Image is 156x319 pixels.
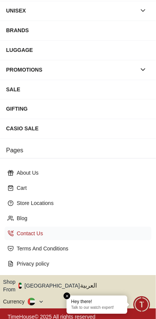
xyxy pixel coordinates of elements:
div: Hey there! [71,299,123,305]
p: Cart [17,185,145,192]
button: Shop From[GEOGRAPHIC_DATA] [3,278,85,294]
p: Talk to our watch expert! [71,306,123,311]
button: العربية [80,278,153,294]
p: Terms And Conditions [17,245,145,253]
p: Blog [17,215,145,222]
div: PROMOTIONS [6,63,136,77]
div: BRANDS [6,23,150,37]
div: UNISEX [6,4,136,17]
div: CASIO SALE [6,122,150,136]
img: United Arab Emirates [19,283,22,289]
p: About Us [17,169,145,177]
span: العربية [80,281,153,291]
p: Privacy policy [17,260,145,268]
div: GIFTING [6,102,150,116]
div: Currency [3,298,28,306]
p: Contact Us [17,230,145,238]
div: SALE [6,83,150,96]
div: Chat Widget [134,297,150,313]
em: Close tooltip [64,293,71,300]
div: LUGGAGE [6,43,150,57]
p: Store Locations [17,200,145,207]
